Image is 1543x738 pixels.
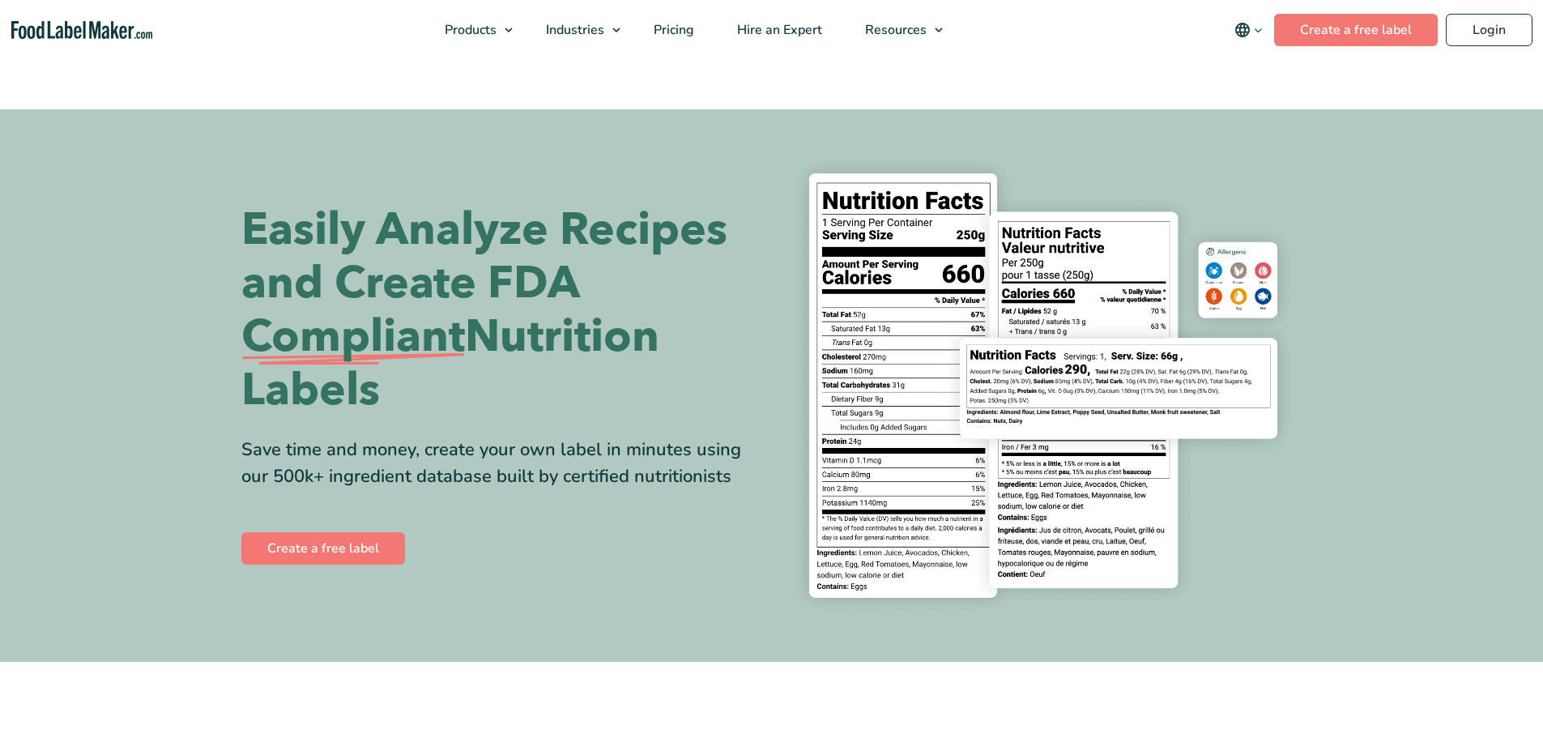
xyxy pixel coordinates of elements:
[732,21,824,39] span: Hire an Expert
[1446,14,1532,46] a: Login
[860,21,928,39] span: Resources
[541,21,606,39] span: Industries
[1274,14,1438,46] a: Create a free label
[440,21,498,39] span: Products
[241,532,405,565] a: Create a free label
[241,203,760,417] h1: Easily Analyze Recipes and Create FDA Nutrition Labels
[649,21,696,39] span: Pricing
[241,310,465,364] span: Compliant
[241,437,760,490] div: Save time and money, create your own label in minutes using our 500k+ ingredient database built b...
